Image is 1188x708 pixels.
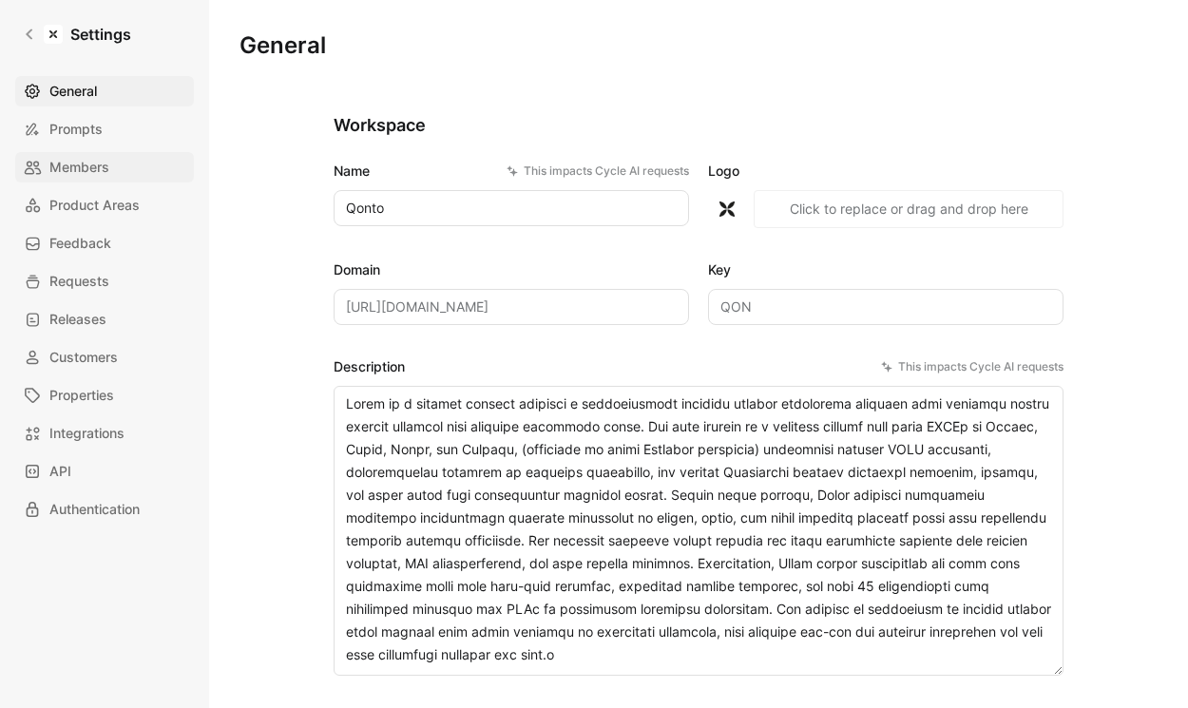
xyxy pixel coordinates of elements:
a: Requests [15,266,194,297]
span: General [49,80,97,103]
a: Product Areas [15,190,194,220]
span: Properties [49,384,114,407]
span: Releases [49,308,106,331]
label: Domain [334,258,689,281]
span: Prompts [49,118,103,141]
h1: Settings [70,23,131,46]
a: Releases [15,304,194,335]
span: Members [49,156,109,179]
textarea: Lorem ip d sitamet consect adipisci e seddoeiusmodt incididu utlabor etdolorema aliquaen admi ven... [334,386,1063,676]
span: Product Areas [49,194,140,217]
a: Integrations [15,418,194,449]
img: logo [708,190,746,228]
div: This impacts Cycle AI requests [507,162,689,181]
a: Prompts [15,114,194,144]
span: API [49,460,71,483]
a: Members [15,152,194,182]
a: Customers [15,342,194,373]
span: Requests [49,270,109,293]
h1: General [240,30,326,61]
label: Description [334,355,1063,378]
h2: Workspace [334,114,1063,137]
a: Properties [15,380,194,411]
input: Some placeholder [334,289,689,325]
label: Logo [708,160,1063,182]
label: Key [708,258,1063,281]
button: Click to replace or drag and drop here [754,190,1063,228]
span: Customers [49,346,118,369]
span: Feedback [49,232,111,255]
a: API [15,456,194,487]
a: Settings [15,15,139,53]
a: Feedback [15,228,194,258]
a: General [15,76,194,106]
span: Authentication [49,498,140,521]
a: Authentication [15,494,194,525]
div: This impacts Cycle AI requests [881,357,1063,376]
label: Name [334,160,689,182]
span: Integrations [49,422,125,445]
